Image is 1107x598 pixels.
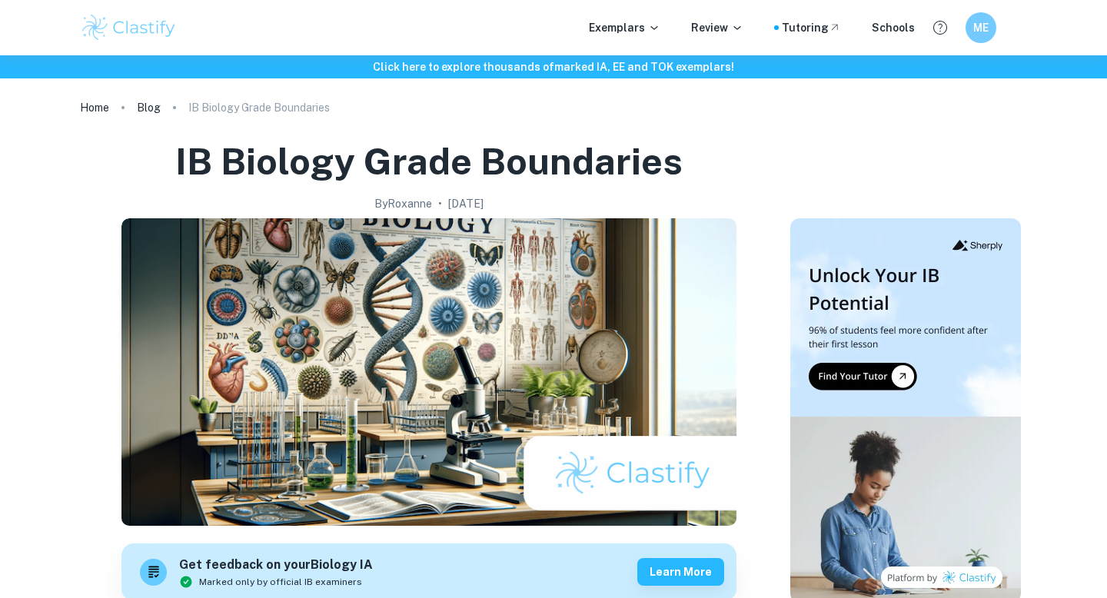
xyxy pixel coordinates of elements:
p: IB Biology Grade Boundaries [188,99,330,116]
p: Exemplars [589,19,660,36]
button: Help and Feedback [927,15,953,41]
a: Schools [872,19,915,36]
h6: Get feedback on your Biology IA [179,556,373,575]
a: Tutoring [782,19,841,36]
h2: By Roxanne [374,195,432,212]
img: IB Biology Grade Boundaries cover image [121,218,736,526]
a: Home [80,97,109,118]
p: Review [691,19,743,36]
a: Blog [137,97,161,118]
span: Marked only by official IB examiners [199,575,362,589]
button: ME [966,12,996,43]
img: Clastify logo [80,12,178,43]
button: Learn more [637,558,724,586]
h2: [DATE] [448,195,484,212]
h6: Click here to explore thousands of marked IA, EE and TOK exemplars ! [3,58,1104,75]
h6: ME [972,19,990,36]
p: • [438,195,442,212]
h1: IB Biology Grade Boundaries [175,137,683,186]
